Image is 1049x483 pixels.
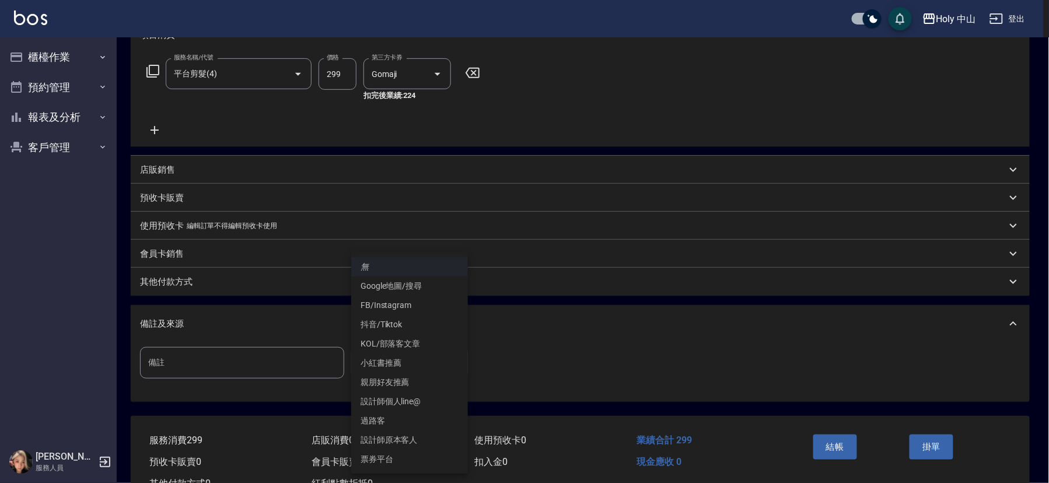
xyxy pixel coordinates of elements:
[351,353,468,373] li: 小紅書推薦
[351,296,468,315] li: FB/Instagram
[351,334,468,353] li: KOL/部落客文章
[361,261,369,273] em: 無
[351,373,468,392] li: 親朋好友推薦
[351,276,468,296] li: Google地圖/搜尋
[351,315,468,334] li: 抖音/Tiktok
[351,392,468,411] li: 設計師個人line@
[351,411,468,430] li: 過路客
[351,430,468,450] li: 設計師原本客人
[351,450,468,469] li: 票券平台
